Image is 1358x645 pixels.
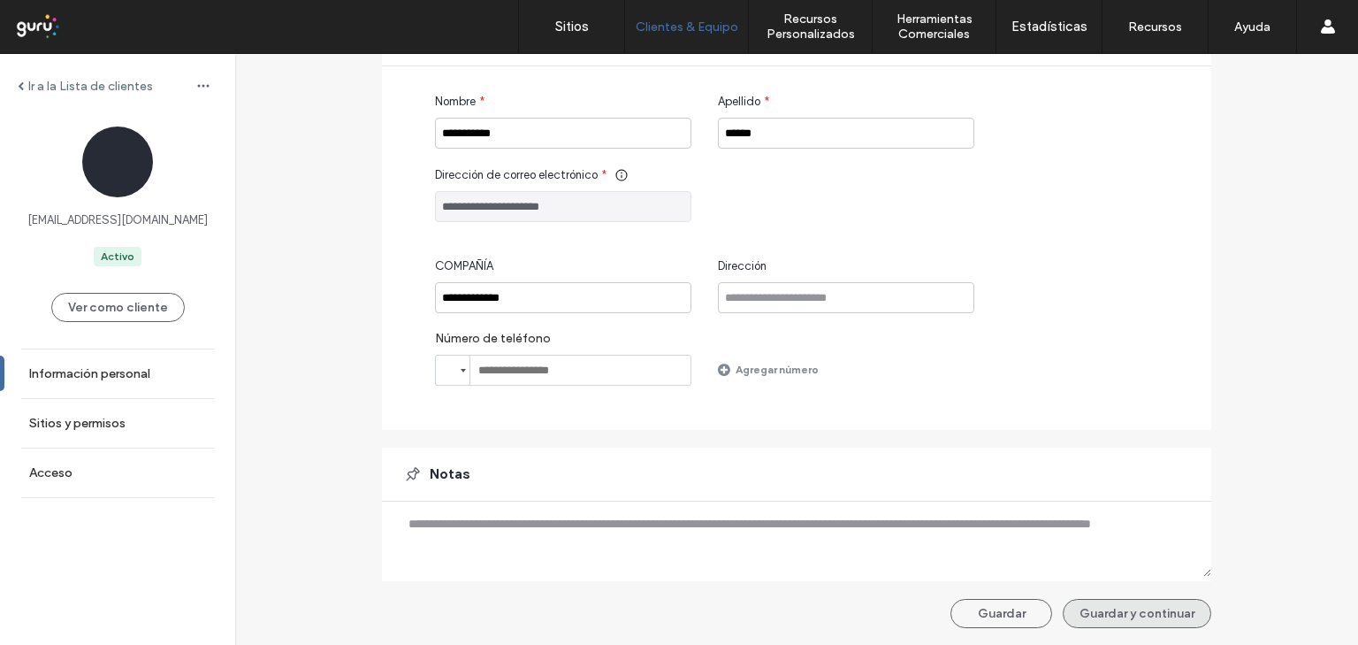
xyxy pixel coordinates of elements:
[29,366,150,381] label: Información personal
[435,166,598,184] span: Dirección de correo electrónico
[28,79,153,94] label: Ir a la Lista de clientes
[1234,19,1270,35] label: Ayuda
[873,12,996,42] label: Herramientas Comerciales
[435,331,691,355] label: Número de teléfono
[718,282,974,313] input: Dirección
[718,257,767,275] span: Dirección
[29,465,72,480] label: Acceso
[38,12,87,28] span: Ayuda
[1011,19,1087,35] label: Estadísticas
[27,211,208,229] span: [EMAIL_ADDRESS][DOMAIN_NAME]
[1128,19,1182,35] label: Recursos
[29,416,126,431] label: Sitios y permisos
[749,12,872,42] label: Recursos Personalizados
[736,354,819,385] label: Agregar número
[435,93,476,111] span: Nombre
[101,249,134,265] div: Activo
[435,191,691,222] input: Dirección de correo electrónico
[950,599,1052,628] button: Guardar
[555,19,589,35] label: Sitios
[636,19,738,35] label: Clientes & Equipo
[718,118,974,149] input: Apellido
[718,93,760,111] span: Apellido
[435,282,691,313] input: COMPAÑÍA
[1063,599,1211,628] button: Guardar y continuar
[430,465,470,484] span: Notas
[51,293,185,322] button: Ver como cliente
[435,257,493,275] span: COMPAÑÍA
[435,118,691,149] input: Nombre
